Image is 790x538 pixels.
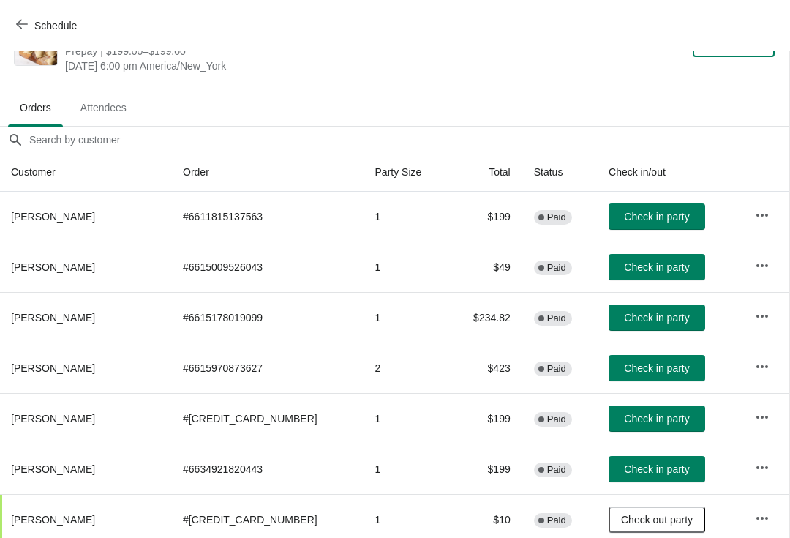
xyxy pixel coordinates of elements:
[448,343,522,393] td: $423
[547,363,566,375] span: Paid
[621,514,693,526] span: Check out party
[171,153,363,192] th: Order
[171,292,363,343] td: # 6615178019099
[547,414,566,425] span: Paid
[65,44,513,59] span: Prepay | $199.00–$199.00
[448,153,522,192] th: Total
[364,153,449,192] th: Party Size
[171,444,363,494] td: # 6634921820443
[65,59,513,73] span: [DATE] 6:00 pm America/New_York
[609,355,705,381] button: Check in party
[11,312,95,324] span: [PERSON_NAME]
[448,444,522,494] td: $199
[609,406,705,432] button: Check in party
[171,192,363,242] td: # 6611815137563
[364,444,449,494] td: 1
[624,413,689,425] span: Check in party
[171,393,363,444] td: # [CREDIT_CARD_NUMBER]
[547,313,566,324] span: Paid
[364,192,449,242] td: 1
[609,203,705,230] button: Check in party
[171,343,363,393] td: # 6615970873627
[624,463,689,475] span: Check in party
[609,507,705,533] button: Check out party
[448,393,522,444] td: $199
[7,12,89,39] button: Schedule
[597,153,743,192] th: Check in/out
[11,514,95,526] span: [PERSON_NAME]
[624,211,689,223] span: Check in party
[364,393,449,444] td: 1
[624,261,689,273] span: Check in party
[624,362,689,374] span: Check in party
[364,343,449,393] td: 2
[11,463,95,475] span: [PERSON_NAME]
[34,20,77,31] span: Schedule
[11,362,95,374] span: [PERSON_NAME]
[448,192,522,242] td: $199
[609,254,705,280] button: Check in party
[609,305,705,331] button: Check in party
[609,456,705,482] button: Check in party
[29,127,789,153] input: Search by customer
[547,464,566,476] span: Paid
[547,212,566,223] span: Paid
[547,515,566,526] span: Paid
[624,312,689,324] span: Check in party
[8,94,63,121] span: Orders
[171,242,363,292] td: # 6615009526043
[522,153,597,192] th: Status
[547,262,566,274] span: Paid
[364,292,449,343] td: 1
[11,413,95,425] span: [PERSON_NAME]
[448,292,522,343] td: $234.82
[69,94,138,121] span: Attendees
[364,242,449,292] td: 1
[448,242,522,292] td: $49
[11,211,95,223] span: [PERSON_NAME]
[11,261,95,273] span: [PERSON_NAME]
